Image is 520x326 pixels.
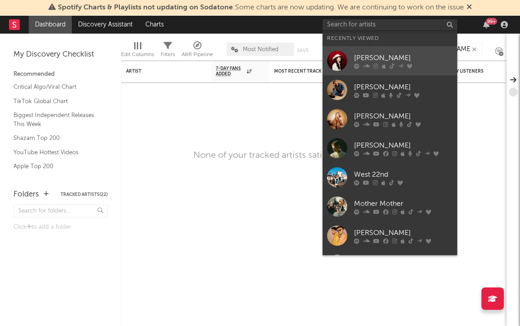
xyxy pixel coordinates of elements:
[58,4,233,11] span: Spotify Charts & Playlists not updating on Sodatone
[327,33,453,44] div: Recently Viewed
[467,4,472,11] span: Dismiss
[486,18,497,25] div: 99 +
[13,49,108,60] div: My Discovery Checklist
[121,49,154,60] div: Edit Columns
[13,148,99,157] a: YouTube Hottest Videos
[354,111,453,122] div: [PERSON_NAME]
[354,227,453,238] div: [PERSON_NAME]
[161,49,175,60] div: Filters
[13,204,108,217] input: Search for folders...
[323,75,457,104] a: [PERSON_NAME]
[139,16,170,34] a: Charts
[354,82,453,92] div: [PERSON_NAME]
[243,47,279,52] span: Most Notified
[161,38,175,64] div: Filters
[274,69,341,74] div: Most Recent Track
[13,222,108,233] div: Click to add a folder.
[323,134,457,163] a: [PERSON_NAME]
[61,192,108,197] button: Tracked Artists(22)
[13,189,39,200] div: Folders
[216,66,245,77] span: 7-Day Fans Added
[323,46,457,75] a: [PERSON_NAME]
[323,250,457,279] a: Griff
[193,150,435,161] div: None of your tracked artists satisfy the current filter criteria.
[182,49,213,60] div: A&R Pipeline
[323,192,457,221] a: Mother Mother
[323,221,457,250] a: [PERSON_NAME]
[13,82,99,92] a: Critical Algo/Viral Chart
[483,21,489,28] button: 99+
[323,163,457,192] a: West 22nd
[13,161,99,171] a: Apple Top 200
[121,38,154,64] div: Edit Columns
[13,133,99,143] a: Shazam Top 200
[13,69,108,80] div: Recommended
[354,169,453,180] div: West 22nd
[72,16,139,34] a: Discovery Assistant
[354,52,453,63] div: [PERSON_NAME]
[182,38,213,64] div: A&R Pipeline
[354,198,453,209] div: Mother Mother
[126,69,193,74] div: Artist
[354,140,453,151] div: [PERSON_NAME]
[323,19,457,30] input: Search for artists
[323,104,457,134] a: [PERSON_NAME]
[29,16,72,34] a: Dashboard
[13,96,99,106] a: TikTok Global Chart
[13,110,99,129] a: Biggest Independent Releases This Week
[58,4,464,11] span: : Some charts are now updating. We are continuing to work on the issue
[297,48,309,53] button: Save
